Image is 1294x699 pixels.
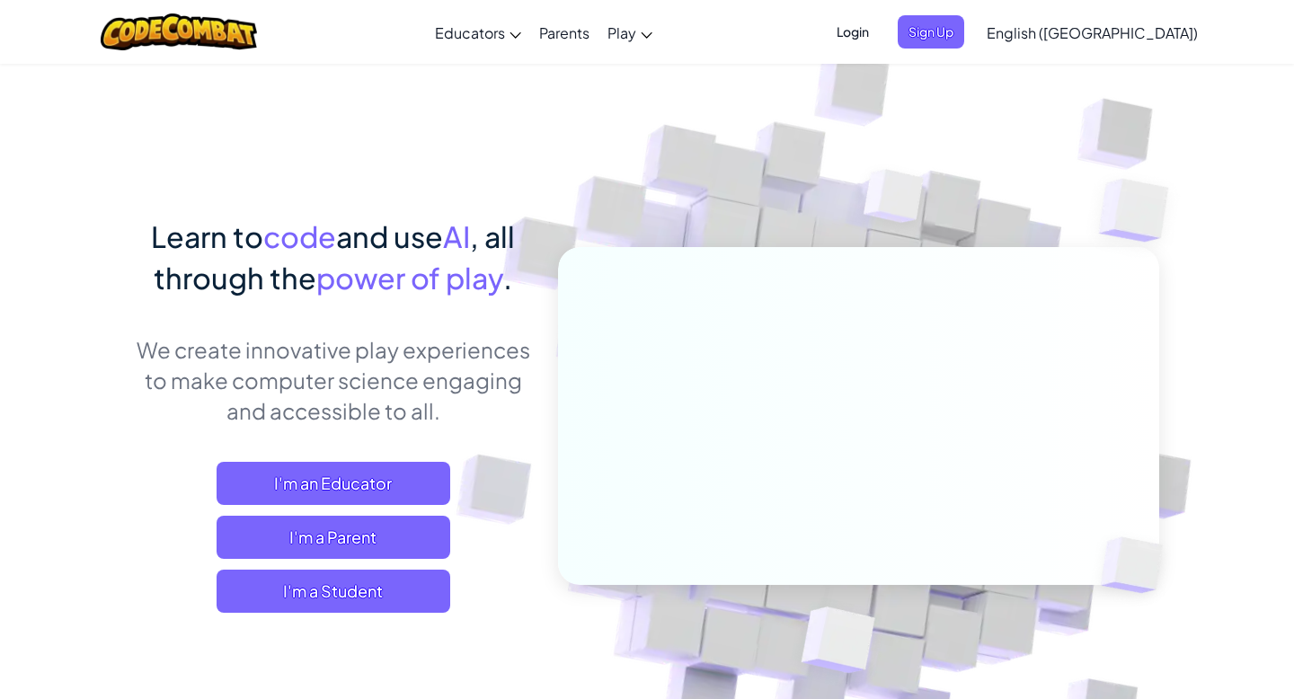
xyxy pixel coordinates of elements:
[826,15,880,49] button: Login
[607,23,636,42] span: Play
[217,462,450,505] a: I'm an Educator
[151,218,263,254] span: Learn to
[101,13,258,50] img: CodeCombat logo
[898,15,964,49] button: Sign Up
[978,8,1207,57] a: English ([GEOGRAPHIC_DATA])
[1071,500,1206,631] img: Overlap cubes
[1063,135,1219,287] img: Overlap cubes
[435,23,505,42] span: Educators
[503,260,512,296] span: .
[135,334,531,426] p: We create innovative play experiences to make computer science engaging and accessible to all.
[336,218,443,254] span: and use
[217,516,450,559] a: I'm a Parent
[426,8,530,57] a: Educators
[598,8,661,57] a: Play
[217,570,450,613] button: I'm a Student
[530,8,598,57] a: Parents
[263,218,336,254] span: code
[443,218,470,254] span: AI
[316,260,503,296] span: power of play
[830,134,960,268] img: Overlap cubes
[987,23,1198,42] span: English ([GEOGRAPHIC_DATA])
